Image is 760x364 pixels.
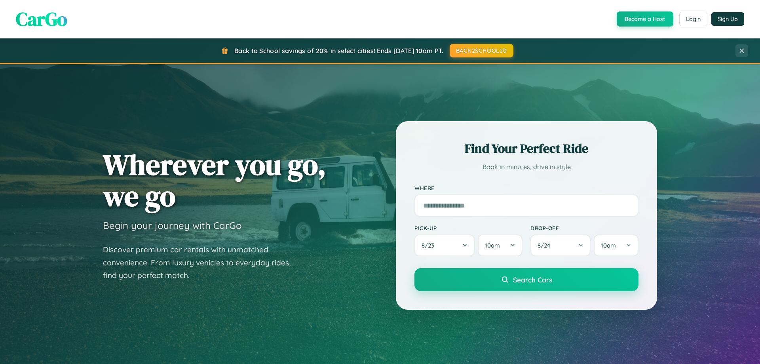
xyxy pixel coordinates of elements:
label: Where [414,185,638,191]
label: Drop-off [530,225,638,231]
h3: Begin your journey with CarGo [103,219,242,231]
span: 8 / 23 [422,242,438,249]
button: 8/23 [414,234,475,256]
button: 10am [594,234,638,256]
span: 10am [601,242,616,249]
button: Search Cars [414,268,638,291]
button: Login [679,12,707,26]
button: 10am [478,234,522,256]
button: Sign Up [711,12,744,26]
span: CarGo [16,6,67,32]
span: 10am [485,242,500,249]
button: BACK2SCHOOL20 [450,44,513,57]
button: Become a Host [617,11,673,27]
span: Search Cars [513,275,552,284]
span: Back to School savings of 20% in select cities! Ends [DATE] 10am PT. [234,47,443,55]
span: 8 / 24 [538,242,554,249]
p: Discover premium car rentals with unmatched convenience. From luxury vehicles to everyday rides, ... [103,243,301,282]
h1: Wherever you go, we go [103,149,326,212]
button: 8/24 [530,234,591,256]
p: Book in minutes, drive in style [414,161,638,173]
label: Pick-up [414,225,522,231]
h2: Find Your Perfect Ride [414,140,638,157]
